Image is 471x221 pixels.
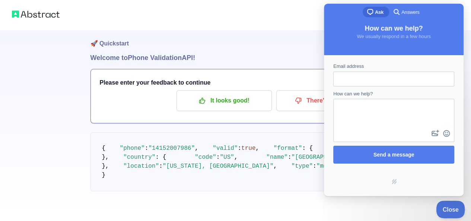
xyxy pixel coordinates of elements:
span: "type" [291,163,313,170]
span: "format" [273,145,302,152]
span: : [313,163,316,170]
span: "mobile" [316,163,345,170]
button: There's an issue [276,90,372,111]
h1: Welcome to Phone Validation API! [90,53,381,63]
iframe: Help Scout Beacon - Live Chat, Contact Form, and Knowledge Base [324,4,464,196]
span: "valid" [213,145,238,152]
p: It looks good! [182,94,266,107]
span: : { [156,154,166,161]
span: "14152007986" [148,145,195,152]
span: "[US_STATE], [GEOGRAPHIC_DATA]" [163,163,274,170]
span: "US" [220,154,234,161]
span: : [216,154,220,161]
span: "name" [266,154,288,161]
button: It looks good! [176,90,272,111]
span: "country" [123,154,155,161]
span: : [238,145,241,152]
h3: Please enter your feedback to continue [100,78,372,87]
img: Abstract logo [12,9,60,19]
span: , [234,154,238,161]
span: : [159,163,163,170]
iframe: Help Scout Beacon - Close [436,201,465,218]
span: true [241,145,255,152]
span: , [255,145,259,152]
span: { [102,145,106,152]
span: "code" [195,154,216,161]
p: There's an issue [282,94,366,107]
span: , [195,145,198,152]
h1: 🚀 Quickstart [90,24,381,53]
span: : [288,154,292,161]
span: "[GEOGRAPHIC_DATA]" [291,154,359,161]
span: "location" [123,163,159,170]
span: : [145,145,149,152]
span: : { [302,145,313,152]
span: "phone" [120,145,145,152]
span: , [273,163,277,170]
